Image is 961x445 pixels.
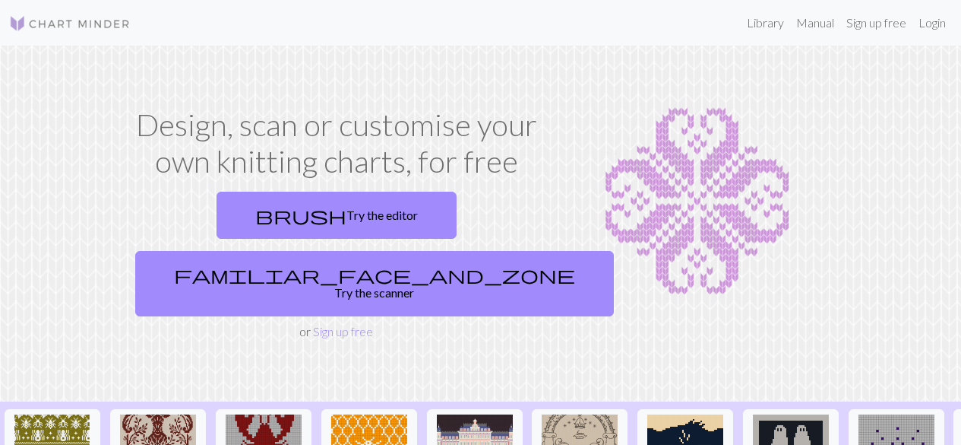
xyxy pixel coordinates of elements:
[562,106,833,297] img: Chart example
[129,106,544,180] h1: Design, scan or customise your own knitting charts, for free
[9,14,131,33] img: Logo
[174,264,575,285] span: familiar_face_and_zone
[912,8,952,38] a: Login
[840,8,912,38] a: Sign up free
[135,251,614,316] a: Try the scanner
[129,186,544,341] div: or
[313,324,373,339] a: Sign up free
[217,192,457,239] a: Try the editor
[741,8,790,38] a: Library
[790,8,840,38] a: Manual
[255,205,346,226] span: brush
